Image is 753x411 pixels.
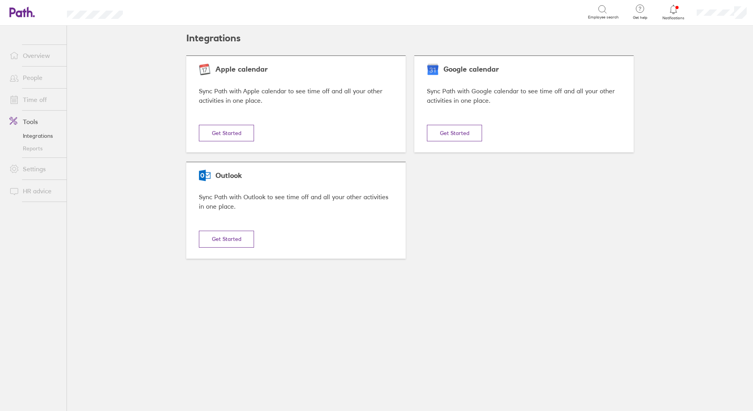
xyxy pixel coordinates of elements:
[199,192,393,212] div: Sync Path with Outlook to see time off and all your other activities in one place.
[199,172,393,180] div: Outlook
[3,70,67,85] a: People
[186,26,241,51] h2: Integrations
[3,114,67,130] a: Tools
[3,183,67,199] a: HR advice
[427,65,621,74] div: Google calendar
[427,86,621,106] div: Sync Path with Google calendar to see time off and all your other activities in one place.
[3,161,67,177] a: Settings
[199,125,254,141] button: Get Started
[144,8,164,15] div: Search
[199,86,393,106] div: Sync Path with Apple calendar to see time off and all your other activities in one place.
[3,142,67,155] a: Reports
[661,16,686,20] span: Notifications
[3,92,67,107] a: Time off
[427,125,482,141] button: Get Started
[199,231,254,247] button: Get Started
[661,4,686,20] a: Notifications
[627,15,653,20] span: Get help
[3,48,67,63] a: Overview
[199,65,393,74] div: Apple calendar
[3,130,67,142] a: Integrations
[588,15,619,20] span: Employee search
